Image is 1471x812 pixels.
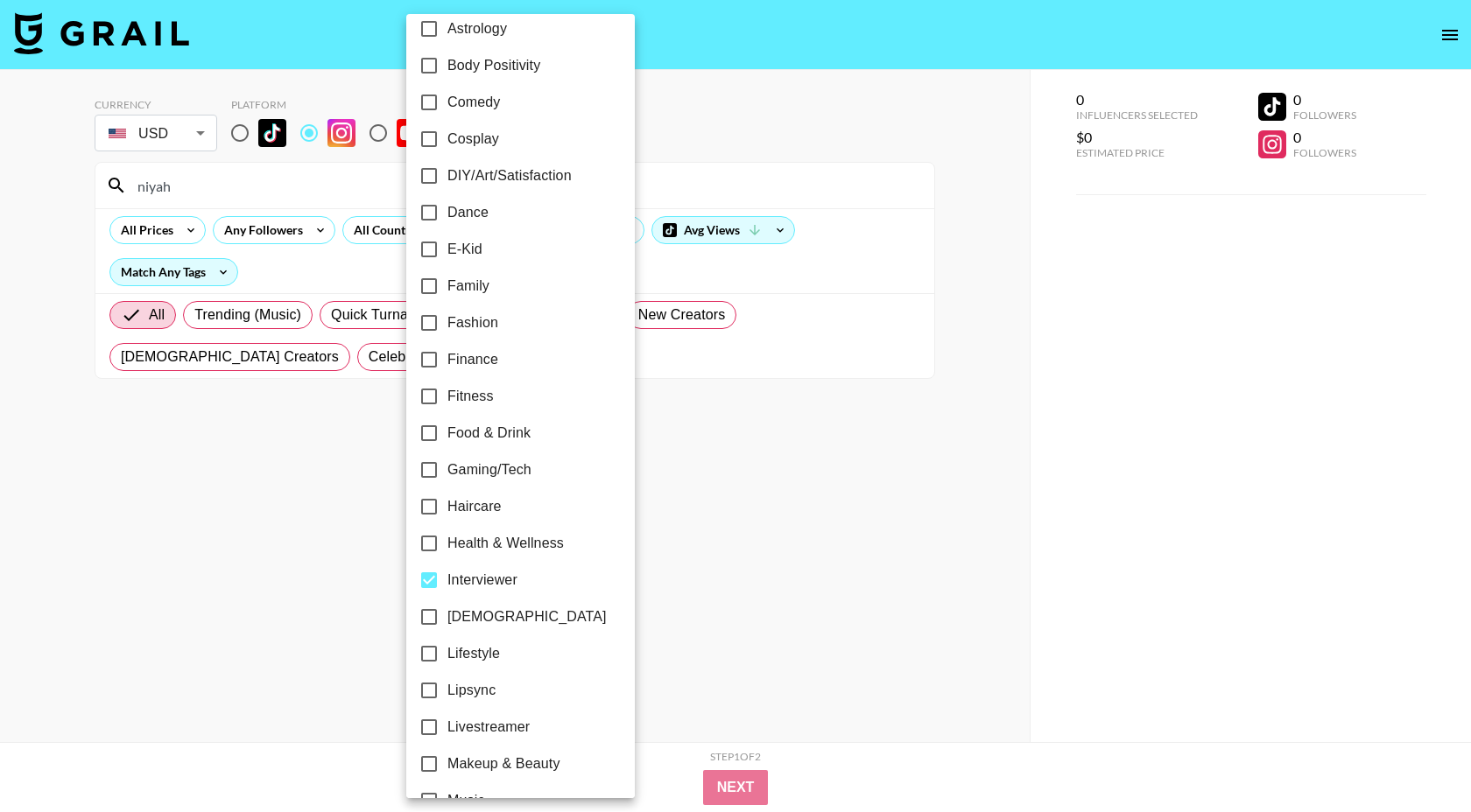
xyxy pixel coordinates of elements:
span: Fitness [447,386,494,407]
span: Lipsync [447,680,496,701]
span: Music [447,790,485,811]
span: Makeup & Beauty [447,753,560,774]
span: Haircare [447,496,502,517]
span: [DEMOGRAPHIC_DATA] [447,606,607,627]
span: Health & Wellness [447,533,564,554]
span: Gaming/Tech [447,459,531,480]
span: Fashion [447,312,498,333]
span: Astrology [447,18,507,39]
span: Food & Drink [447,423,531,444]
span: DIY/Art/Satisfaction [447,165,572,186]
span: Livestreamer [447,717,530,738]
span: Dance [447,202,489,223]
span: Cosplay [447,129,499,150]
span: E-Kid [447,239,482,260]
span: Family [447,276,489,297]
span: Lifestyle [447,643,500,664]
span: Interviewer [447,570,517,591]
span: Body Positivity [447,55,540,76]
span: Finance [447,349,498,370]
iframe: Drift Widget Chat Controller [1383,724,1450,791]
span: Comedy [447,92,500,113]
